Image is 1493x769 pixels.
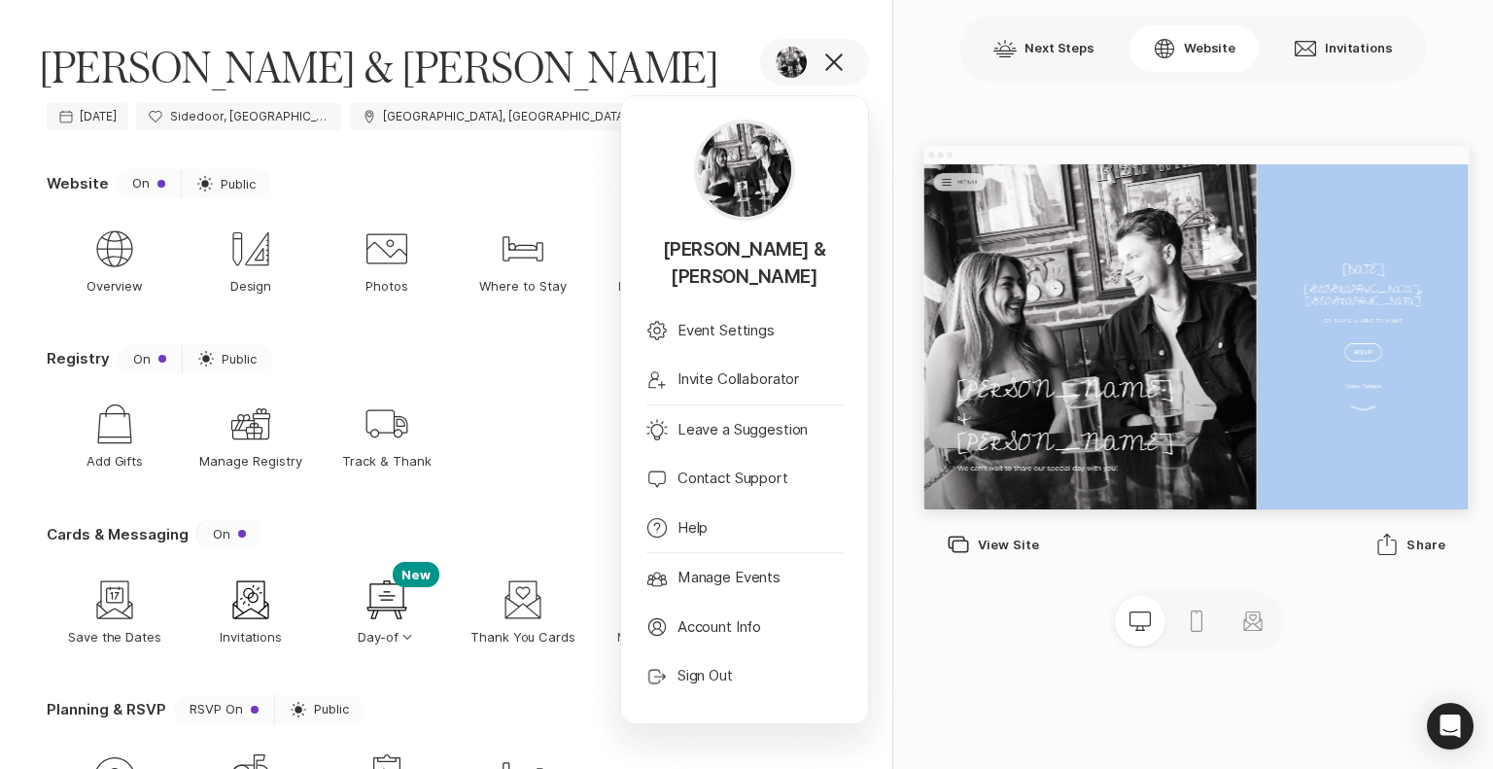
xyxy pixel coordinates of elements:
[479,277,567,295] p: Where to Stay
[47,556,183,665] a: Save the Dates
[23,23,160,70] button: MENU
[677,616,761,639] p: Account Info
[1240,610,1264,633] svg: Preview matching stationery
[358,628,417,646] p: Day-of
[183,381,319,490] a: Manage Registry
[170,110,330,123] p: Sidedoor, York Street, Ottawa, ON, Canada
[1184,610,1207,633] svg: Preview mobile
[183,206,319,315] a: Design
[314,702,349,717] span: Public
[393,562,439,587] p: New
[87,277,144,295] p: Overview
[500,226,546,272] div: Where to Stay
[80,110,117,123] span: [DATE]
[677,320,775,342] p: Event Settings
[364,226,410,272] div: Photos
[319,556,455,665] button: NewDay-of
[776,47,807,78] img: Event Photo
[47,699,166,719] p: Planning & RSVP
[222,352,257,367] span: Public
[677,517,708,540] p: Help
[274,695,365,724] button: Public
[230,277,272,295] p: Design
[617,628,701,646] p: Messaging
[677,468,788,490] p: Contact Support
[199,452,302,470] p: Manage Registry
[350,103,640,130] a: [GEOGRAPHIC_DATA], [GEOGRAPHIC_DATA]
[342,452,432,470] p: Track & Thank
[47,173,109,193] p: Website
[227,226,274,272] div: Design
[677,567,781,589] p: Manage Events
[91,577,138,623] div: Save the Dates
[364,577,410,623] div: Day-of
[591,556,727,665] button: Messaging
[91,401,138,447] div: Add Gifts
[637,651,852,701] a: Sign Out
[500,577,546,623] div: Thank You Cards
[591,206,727,315] button: Edit Pages
[637,553,852,603] a: Manage Events
[117,169,181,198] button: On
[47,348,110,368] p: Registry
[637,236,852,291] p: [PERSON_NAME] & [PERSON_NAME]
[39,39,718,95] span: [PERSON_NAME] & [PERSON_NAME]
[1375,533,1445,556] div: Share
[677,665,733,687] p: Sign Out
[455,206,591,315] a: Where to Stay
[91,226,138,272] div: Overview
[319,206,455,315] a: Photos
[47,381,183,490] a: Add Gifts
[970,25,1118,72] button: Next Steps
[637,504,852,553] a: Help
[196,519,261,548] button: On
[47,206,183,315] a: Overview
[1129,25,1259,72] button: Website
[183,556,319,665] a: Invitations
[677,419,808,441] p: Leave a Suggestion
[136,103,341,130] a: Sidedoor, [GEOGRAPHIC_DATA], [GEOGRAPHIC_DATA], [GEOGRAPHIC_DATA], [GEOGRAPHIC_DATA]
[47,524,189,544] p: Cards & Messaging
[618,277,700,295] p: Edit Pages
[227,401,274,447] div: Manage Registry
[698,123,791,217] img: Event Photo
[364,401,410,447] div: Track & Thank
[677,368,799,391] p: Invite Collaborator
[68,628,162,646] p: Save the Dates
[118,344,182,373] button: On
[1128,610,1151,633] svg: Preview desktop
[1427,703,1474,750] div: Open Intercom Messenger
[470,628,576,646] p: Thank You Cards
[47,103,128,130] a: [DATE]
[181,169,271,198] a: Public
[221,175,256,192] span: Public
[947,533,1039,556] div: View Site
[365,277,408,295] p: Photos
[220,628,283,646] p: Invitations
[182,344,272,373] button: Public
[637,603,852,652] a: Account Info
[174,695,274,724] button: RSVP On
[227,577,274,623] div: Invitations
[87,452,144,470] p: Add Gifts
[319,381,455,490] a: Track & Thank
[1270,25,1416,72] button: Invitations
[455,556,591,665] a: Thank You Cards
[637,306,852,356] a: Event Settings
